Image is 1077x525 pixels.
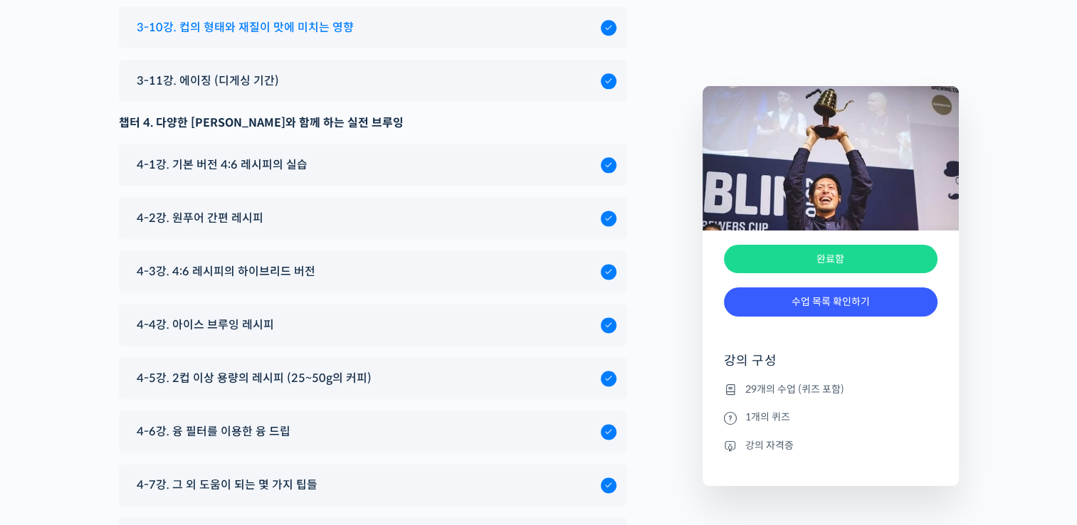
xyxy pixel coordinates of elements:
div: 완료함 [724,245,937,274]
a: 수업 목록 확인하기 [724,287,937,317]
li: 1개의 퀴즈 [724,409,937,426]
a: 3-11강. 에이징 (디게싱 기간) [130,71,616,90]
a: 4-3강. 4:6 레시피의 하이브리드 버전 [130,262,616,281]
a: 4-4강. 아이스 브루잉 레시피 [130,315,616,334]
a: 홈 [4,407,94,442]
span: 대화 [130,429,147,440]
a: 4-7강. 그 외 도움이 되는 몇 가지 팁들 [130,475,616,494]
span: 홈 [45,428,53,440]
span: 4-4강. 아이스 브루잉 레시피 [137,315,274,334]
span: 4-7강. 그 외 도움이 되는 몇 가지 팁들 [137,475,317,494]
a: 4-2강. 원푸어 간편 레시피 [130,208,616,228]
a: 대화 [94,407,184,442]
span: 4-1강. 기본 버전 4:6 레시피의 실습 [137,155,308,174]
span: 3-10강. 컵의 형태와 재질이 맛에 미치는 영향 [137,18,354,37]
a: 4-5강. 2컵 이상 용량의 레시피 (25~50g의 커피) [130,368,616,388]
span: 3-11강. 에이징 (디게싱 기간) [137,71,279,90]
span: 4-5강. 2컵 이상 용량의 레시피 (25~50g의 커피) [137,368,372,388]
li: 29개의 수업 (퀴즈 포함) [724,381,937,398]
a: 4-1강. 기본 버전 4:6 레시피의 실습 [130,155,616,174]
span: 4-2강. 원푸어 간편 레시피 [137,208,263,228]
span: 4-3강. 4:6 레시피의 하이브리드 버전 [137,262,315,281]
a: 4-6강. 융 필터를 이용한 융 드립 [130,422,616,441]
span: 설정 [220,428,237,440]
h4: 강의 구성 [724,352,937,381]
span: 4-6강. 융 필터를 이용한 융 드립 [137,422,290,441]
li: 강의 자격증 [724,437,937,454]
div: 챕터 4. 다양한 [PERSON_NAME]와 함께 하는 실전 브루잉 [119,113,627,132]
a: 3-10강. 컵의 형태와 재질이 맛에 미치는 영향 [130,18,616,37]
a: 설정 [184,407,273,442]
